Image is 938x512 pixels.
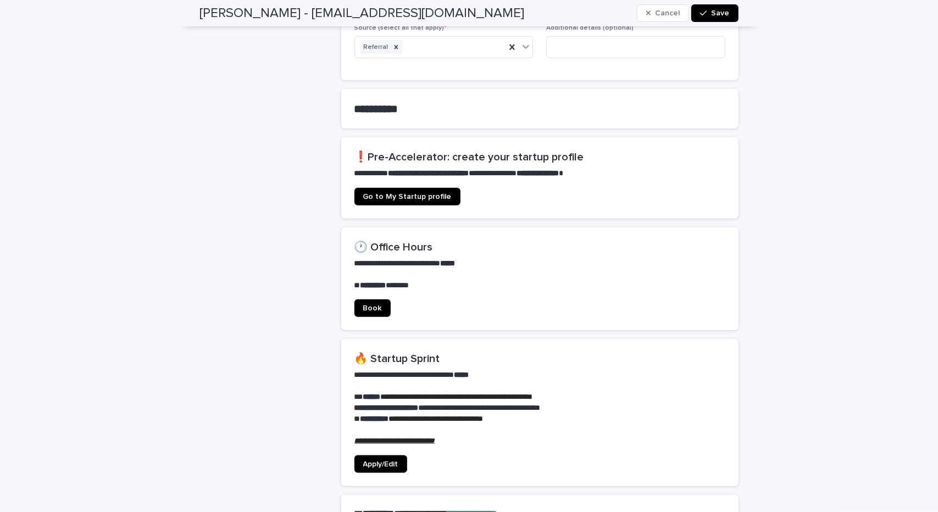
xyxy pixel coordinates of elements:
button: Cancel [637,4,690,22]
h2: [PERSON_NAME] - [EMAIL_ADDRESS][DOMAIN_NAME] [200,5,525,21]
span: Cancel [655,9,680,17]
a: Book [354,299,391,317]
span: Source (select all that apply) [354,25,447,31]
span: Go to My Startup profile [363,193,452,201]
span: Book [363,304,382,312]
span: Additional details (optional) [546,25,634,31]
button: Save [691,4,738,22]
a: Apply/Edit [354,455,407,473]
span: Save [712,9,730,17]
a: Go to My Startup profile [354,188,460,205]
span: Apply/Edit [363,460,398,468]
div: Referral [360,40,390,55]
h2: 🕐 Office Hours [354,241,725,254]
h2: 🔥 Startup Sprint [354,352,725,365]
h2: ❗Pre-Accelerator: create your startup profile [354,151,725,164]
